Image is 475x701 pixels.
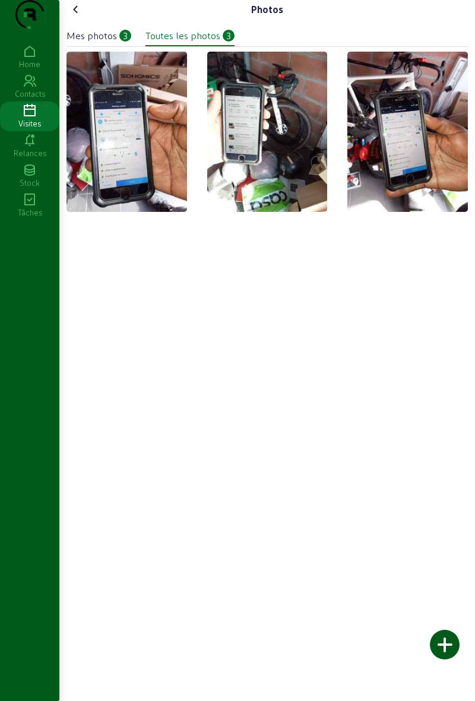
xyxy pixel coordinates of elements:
img: thb_75634b9b-d64c-31ad-75fb-5a9edf3512f6.jpeg [66,52,187,212]
div: 3 [119,30,131,42]
img: thb_37fb515c-2670-073f-28c7-0a11d6d428b9.jpeg [207,52,328,212]
div: Photos [251,2,283,17]
img: thb_ecc7c945-52d3-a845-e22b-d8cea1b929ee.jpeg [347,52,468,212]
div: Toutes les photos [145,28,220,43]
div: Mes photos [66,28,117,43]
div: 3 [223,30,235,42]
